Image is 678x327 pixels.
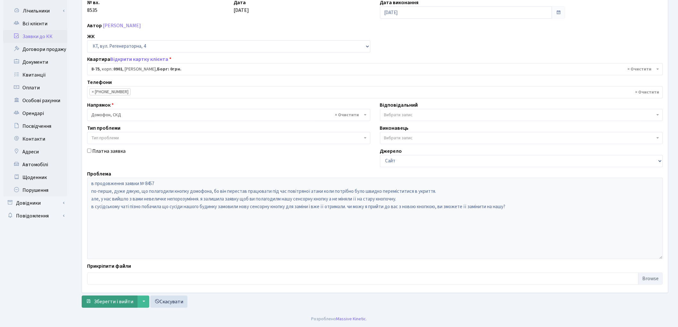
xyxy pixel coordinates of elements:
[91,112,362,118] span: Домофон, СКД
[3,209,67,222] a: Повідомлення
[384,112,413,118] span: Вибрати запис
[91,135,119,141] span: Тип проблеми
[3,69,67,81] a: Квитанції
[87,262,131,270] label: Прикріпити файли
[87,78,112,86] label: Телефони
[82,296,137,308] button: Зберегти і вийти
[3,184,67,197] a: Порушення
[380,124,409,132] label: Виконавець
[635,89,659,95] span: Видалити всі елементи
[157,66,181,72] b: Борг: 0грн.
[113,66,122,72] b: 0901
[3,30,67,43] a: Заявки до КК
[91,66,655,72] span: <b>8-75</b>, корп.: <b>0901</b>, Мовчан Віталій Вікторович, <b>Борг: 0грн.</b>
[91,66,100,72] b: 8-75
[384,135,413,141] span: Вибрати запис
[3,158,67,171] a: Автомобілі
[3,17,67,30] a: Всі клієнти
[628,66,652,72] span: Видалити всі елементи
[87,170,111,178] label: Проблема
[94,298,133,305] span: Зберегти і вийти
[87,101,114,109] label: Напрямок
[87,22,102,29] label: Автор
[7,4,67,17] a: Лічильники
[3,81,67,94] a: Оплати
[110,56,168,63] a: Відкрити картку клієнта
[3,197,67,209] a: Довідники
[3,133,67,145] a: Контакти
[87,55,171,63] label: Квартира
[87,63,663,75] span: <b>8-75</b>, корп.: <b>0901</b>, Мовчан Віталій Вікторович, <b>Борг: 0грн.</b>
[380,147,402,155] label: Джерело
[89,88,131,95] li: (095) 748-70-26
[92,89,94,95] span: ×
[92,147,126,155] label: Платна заявка
[335,112,359,118] span: Видалити всі елементи
[150,296,187,308] a: Скасувати
[103,22,141,29] a: [PERSON_NAME]
[3,171,67,184] a: Щоденник
[380,101,418,109] label: Відповідальний
[3,145,67,158] a: Адреси
[3,120,67,133] a: Посвідчення
[3,43,67,56] a: Договори продажу
[3,56,67,69] a: Документи
[336,315,366,322] a: Massive Kinetic
[87,109,370,121] span: Домофон, СКД
[87,124,120,132] label: Тип проблеми
[87,178,663,259] textarea: в продовження заявки № 8457 по-перше, дуже дякую, що полагодили кнопку домофона, бо він перестав ...
[311,315,367,323] div: Розроблено .
[3,94,67,107] a: Особові рахунки
[3,107,67,120] a: Орендарі
[87,33,95,40] label: ЖК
